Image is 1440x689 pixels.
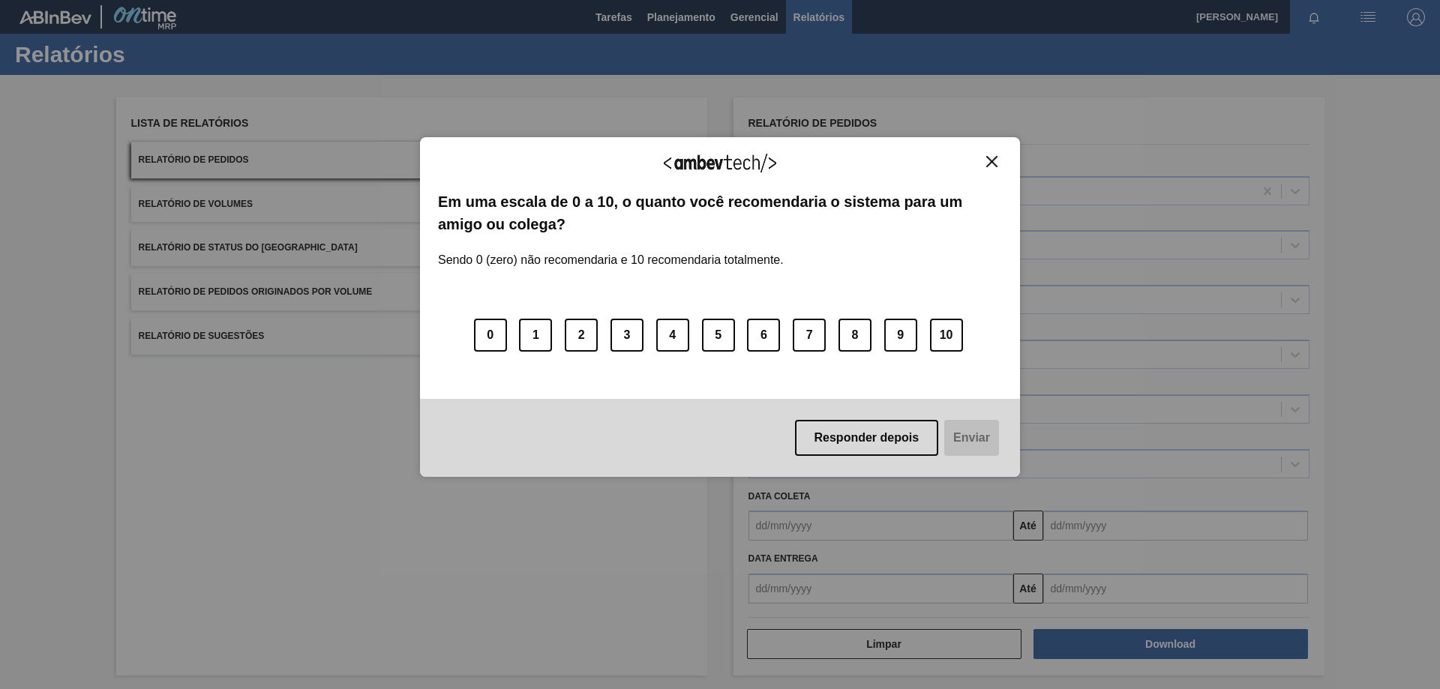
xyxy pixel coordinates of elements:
button: Close [982,155,1002,168]
button: Responder depois [795,420,939,456]
label: Sendo 0 (zero) não recomendaria e 10 recomendaria totalmente. [438,235,784,267]
button: 0 [474,319,507,352]
img: Close [986,156,997,167]
button: 4 [656,319,689,352]
button: 9 [884,319,917,352]
button: 2 [565,319,598,352]
button: 6 [747,319,780,352]
button: 1 [519,319,552,352]
button: 3 [610,319,643,352]
button: 7 [793,319,826,352]
button: 5 [702,319,735,352]
img: Logo Ambevtech [664,154,776,172]
button: 10 [930,319,963,352]
label: Em uma escala de 0 a 10, o quanto você recomendaria o sistema para um amigo ou colega? [438,190,1002,236]
button: 8 [838,319,871,352]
